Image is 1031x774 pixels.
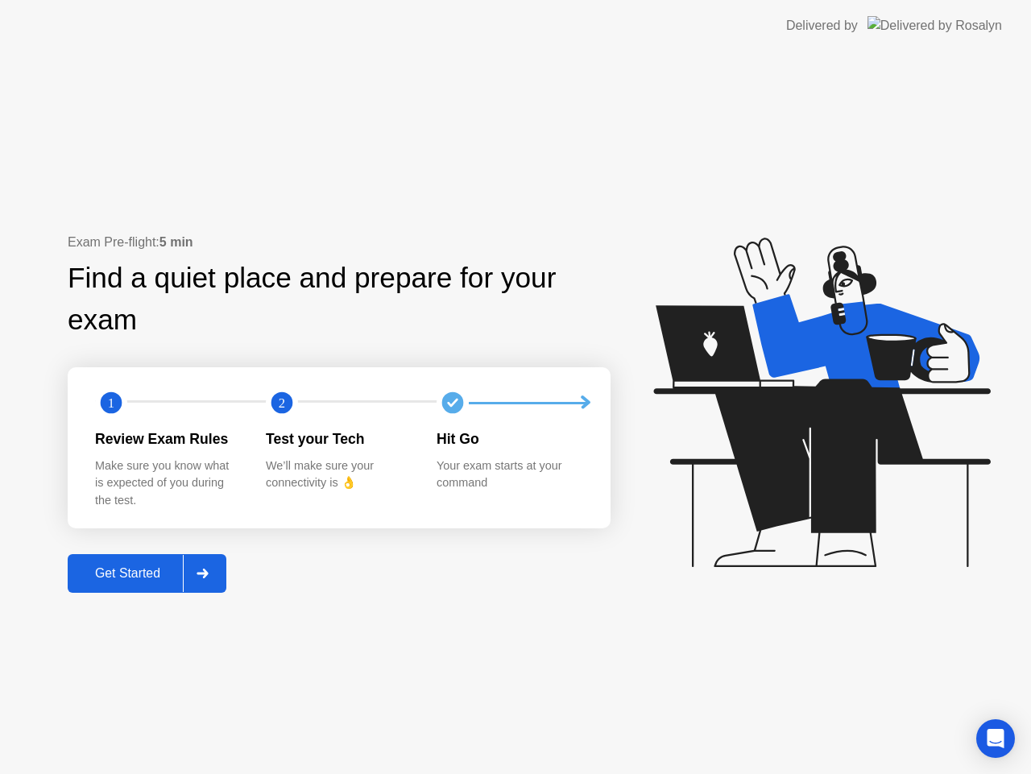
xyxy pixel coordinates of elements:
[68,554,226,593] button: Get Started
[786,16,858,35] div: Delivered by
[437,428,582,449] div: Hit Go
[159,235,193,249] b: 5 min
[108,395,114,411] text: 1
[68,257,611,342] div: Find a quiet place and prepare for your exam
[279,395,285,411] text: 2
[437,457,582,492] div: Your exam starts at your command
[95,457,240,510] div: Make sure you know what is expected of you during the test.
[976,719,1015,758] div: Open Intercom Messenger
[266,428,411,449] div: Test your Tech
[68,233,611,252] div: Exam Pre-flight:
[867,16,1002,35] img: Delivered by Rosalyn
[72,566,183,581] div: Get Started
[95,428,240,449] div: Review Exam Rules
[266,457,411,492] div: We’ll make sure your connectivity is 👌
